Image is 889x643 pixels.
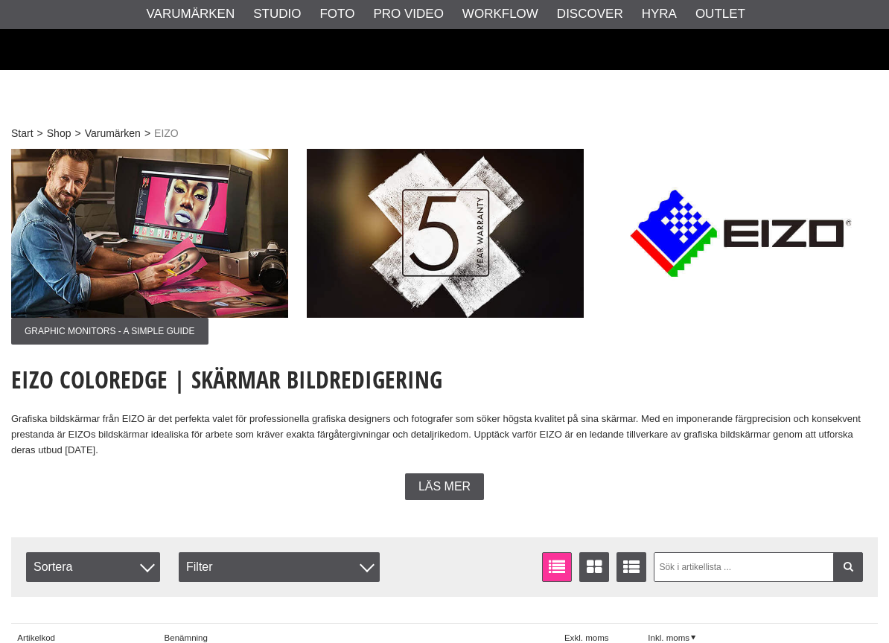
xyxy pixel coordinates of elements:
[74,126,80,141] span: >
[11,318,208,345] span: GRAPHIC MONITORS - A SIMPLE GUIDE
[47,126,71,141] a: Shop
[179,552,380,582] div: Filter
[11,149,288,345] a: Annons:001 ban-eizo-001.jpgGRAPHIC MONITORS - A SIMPLE GUIDE
[557,4,623,24] a: Discover
[154,126,179,141] span: EIZO
[37,126,43,141] span: >
[579,552,609,582] a: Fönstervisning
[11,126,34,141] a: Start
[11,149,288,318] img: Annons:001 ban-eizo-001.jpg
[616,552,646,582] a: Utökad listvisning
[602,149,879,318] img: Annons:003 ban-eizo-logga.jpg
[462,4,538,24] a: Workflow
[85,126,141,141] a: Varumärken
[695,4,745,24] a: Outlet
[11,412,878,458] p: Grafiska bildskärmar från EIZO är det perfekta valet för professionella grafiska designers och fo...
[642,4,677,24] a: Hyra
[373,4,443,24] a: Pro Video
[144,126,150,141] span: >
[833,552,863,582] a: Filtrera
[11,363,878,396] h1: EIZO ColorEdge | Skärmar Bildredigering
[319,4,354,24] a: Foto
[253,4,301,24] a: Studio
[307,149,584,318] img: Annons:002 ban-eizo-002.jpg
[418,480,471,493] span: Läs mer
[542,552,572,582] a: Listvisning
[147,4,235,24] a: Varumärken
[654,552,863,582] input: Sök i artikellista ...
[26,552,160,582] span: Sortera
